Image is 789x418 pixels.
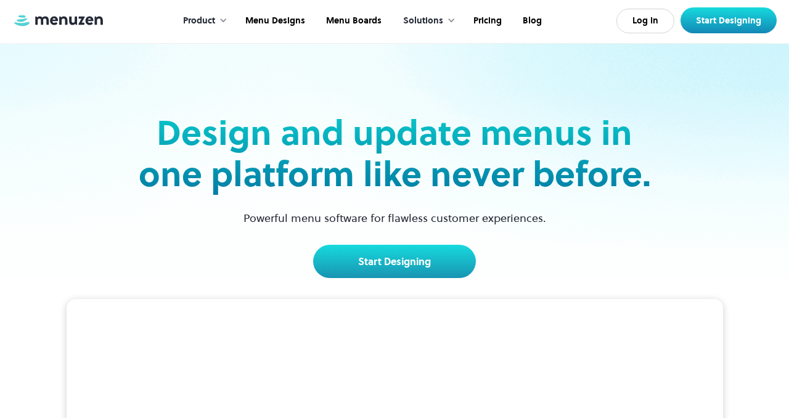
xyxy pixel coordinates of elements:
div: Solutions [391,2,462,40]
a: Start Designing [313,245,476,278]
a: Log In [616,9,674,33]
div: Solutions [403,14,443,28]
div: Product [171,2,234,40]
a: Menu Boards [314,2,391,40]
a: Blog [511,2,551,40]
a: Menu Designs [234,2,314,40]
a: Pricing [462,2,511,40]
p: Powerful menu software for flawless customer experiences. [228,210,562,226]
h2: Design and update menus in one platform like never before. [134,112,655,195]
div: Product [183,14,215,28]
a: Start Designing [681,7,777,33]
